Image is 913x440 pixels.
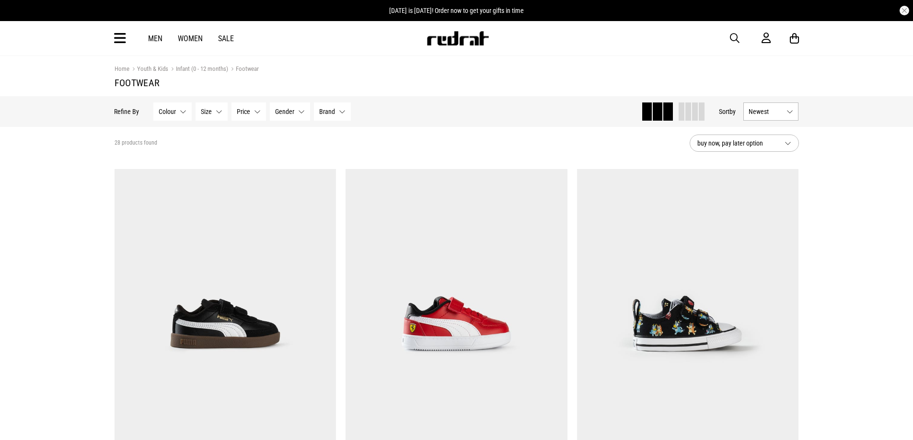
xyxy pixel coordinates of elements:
button: Newest [744,102,799,121]
span: Newest [749,108,783,115]
span: Brand [320,108,335,115]
button: Sortby [719,106,736,117]
img: Redrat logo [426,31,489,45]
a: Footwear [228,65,259,74]
a: Infant (0 - 12 months) [168,65,228,74]
span: Price [237,108,251,115]
button: Colour [154,102,192,121]
span: by [730,108,736,115]
span: Size [201,108,212,115]
a: Sale [218,34,234,43]
p: Refine By [115,108,139,115]
h1: Footwear [115,77,799,89]
button: Price [232,102,266,121]
span: Gender [276,108,295,115]
span: [DATE] is [DATE]! Order now to get your gifts in time [389,7,524,14]
button: Brand [314,102,351,121]
button: Gender [270,102,311,121]
a: Women [178,34,203,43]
span: 28 products found [115,139,157,147]
button: Size [196,102,228,121]
button: buy now, pay later option [690,135,799,152]
a: Youth & Kids [129,65,168,74]
span: buy now, pay later option [697,137,777,149]
a: Home [115,65,129,72]
span: Colour [159,108,176,115]
a: Men [148,34,162,43]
